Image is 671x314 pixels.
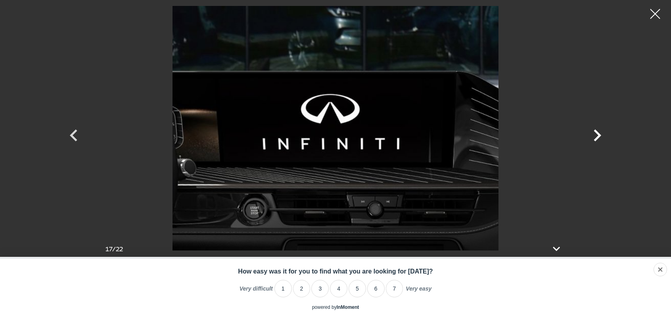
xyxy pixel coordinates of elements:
div: powered by inmoment [312,304,359,310]
label: Very difficult [240,285,273,297]
li: 3 [311,280,329,297]
div: / [105,245,123,252]
div: Close survey [654,263,667,276]
span: 17 [105,245,112,252]
div: Next [585,119,609,155]
label: Very easy [406,285,431,297]
a: InMoment [337,304,359,310]
li: 2 [293,280,311,297]
li: 1 [274,280,292,297]
li: 4 [330,280,347,297]
li: 6 [367,280,385,297]
li: 7 [386,280,403,297]
img: New 2026 MINERAL BLACK INFINITI Autograph 4WD image 17 [98,6,573,250]
div: Previous [62,119,86,155]
li: 5 [349,280,366,297]
span: 22 [116,245,123,252]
